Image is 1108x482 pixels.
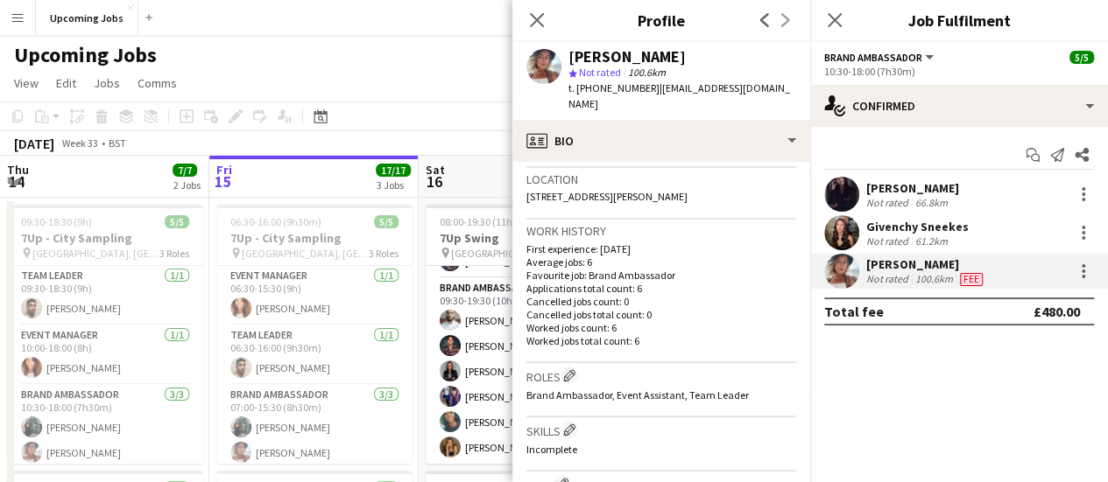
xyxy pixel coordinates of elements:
[866,234,912,248] div: Not rated
[866,272,912,286] div: Not rated
[49,72,83,94] a: Edit
[526,308,796,321] p: Cancelled jobs total count: 0
[7,205,203,464] app-job-card: 09:30-18:30 (9h)5/57Up - City Sampling [GEOGRAPHIC_DATA], [GEOGRAPHIC_DATA]3 RolesTeam Leader1/10...
[526,321,796,334] p: Worked jobs count: 6
[36,1,138,35] button: Upcoming Jobs
[440,215,536,228] span: 08:00-19:30 (11h30m)
[912,272,956,286] div: 100.6km
[824,51,922,64] span: Brand Ambassador
[526,334,796,347] p: Worked jobs total count: 6
[824,51,936,64] button: Brand Ambassador
[912,196,951,209] div: 66.8km
[109,136,126,150] div: BST
[377,178,410,192] div: 3 Jobs
[21,215,92,228] span: 09:30-18:30 (9h)
[7,266,203,325] app-card-role: Team Leader1/109:30-18:30 (9h)[PERSON_NAME]
[526,295,796,308] p: Cancelled jobs count: 0
[7,325,203,385] app-card-role: Event Manager1/110:00-18:00 (8h)[PERSON_NAME]
[374,215,399,228] span: 5/5
[579,66,621,79] span: Not rated
[14,75,39,91] span: View
[423,171,445,192] span: 16
[526,255,796,269] p: Average jobs: 6
[625,66,669,79] span: 100.6km
[230,215,321,228] span: 06:30-16:00 (9h30m)
[173,178,201,192] div: 2 Jobs
[568,81,790,110] span: | [EMAIL_ADDRESS][DOMAIN_NAME]
[173,164,197,177] span: 7/7
[810,85,1108,127] div: Confirmed
[56,75,76,91] span: Edit
[14,42,157,68] h1: Upcoming Jobs
[866,196,912,209] div: Not rated
[7,72,46,94] a: View
[369,247,399,260] span: 3 Roles
[242,247,369,260] span: [GEOGRAPHIC_DATA], [GEOGRAPHIC_DATA]
[526,282,796,295] p: Applications total count: 6
[512,120,810,162] div: Bio
[4,171,29,192] span: 14
[159,247,189,260] span: 3 Roles
[526,190,688,203] span: [STREET_ADDRESS][PERSON_NAME]
[58,136,102,150] span: Week 33
[866,256,986,272] div: [PERSON_NAME]
[824,303,884,320] div: Total fee
[165,215,189,228] span: 5/5
[32,247,159,260] span: [GEOGRAPHIC_DATA], [GEOGRAPHIC_DATA]
[568,49,686,65] div: [PERSON_NAME]
[526,223,796,239] h3: Work history
[14,135,54,152] div: [DATE]
[824,65,1094,78] div: 10:30-18:00 (7h30m)
[7,230,203,246] h3: 7Up - City Sampling
[512,9,810,31] h3: Profile
[912,234,951,248] div: 61.2km
[810,9,1108,31] h3: Job Fulfilment
[214,171,232,192] span: 15
[216,325,413,385] app-card-role: Team Leader1/106:30-16:00 (9h30m)[PERSON_NAME]
[526,171,796,187] h3: Location
[1034,303,1080,320] div: £480.00
[866,180,959,196] div: [PERSON_NAME]
[87,72,127,94] a: Jobs
[131,72,184,94] a: Comms
[526,421,796,439] h3: Skills
[216,162,232,178] span: Fri
[426,162,445,178] span: Sat
[426,230,622,246] h3: 7Up Swing
[568,81,660,94] span: t. [PHONE_NUMBER]
[526,269,796,282] p: Favourite job: Brand Ambassador
[960,273,983,286] span: Fee
[956,272,986,286] div: Crew has different fees then in role
[451,247,547,260] span: [GEOGRAPHIC_DATA]
[426,205,622,464] app-job-card: 08:00-19:30 (11h30m)8/87Up Swing [GEOGRAPHIC_DATA]3 Roles[PERSON_NAME]Team Leader1/108:00-19:30 (...
[526,388,749,402] span: Brand Ambassador, Event Assistant, Team Leader
[426,278,622,465] app-card-role: Brand Ambassador6/609:30-19:30 (10h)[PERSON_NAME][PERSON_NAME][PERSON_NAME][PERSON_NAME][PERSON_N...
[526,443,796,456] p: Incomplete
[526,367,796,385] h3: Roles
[216,230,413,246] h3: 7Up - City Sampling
[138,75,177,91] span: Comms
[526,242,796,255] p: First experience: [DATE]
[7,162,29,178] span: Thu
[376,164,411,177] span: 17/17
[216,205,413,464] app-job-card: 06:30-16:00 (9h30m)5/57Up - City Sampling [GEOGRAPHIC_DATA], [GEOGRAPHIC_DATA]3 RolesEvent Manage...
[866,219,969,234] div: Givenchy Sneekes
[1069,51,1094,64] span: 5/5
[216,266,413,325] app-card-role: Event Manager1/106:30-15:30 (9h)[PERSON_NAME]
[94,75,120,91] span: Jobs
